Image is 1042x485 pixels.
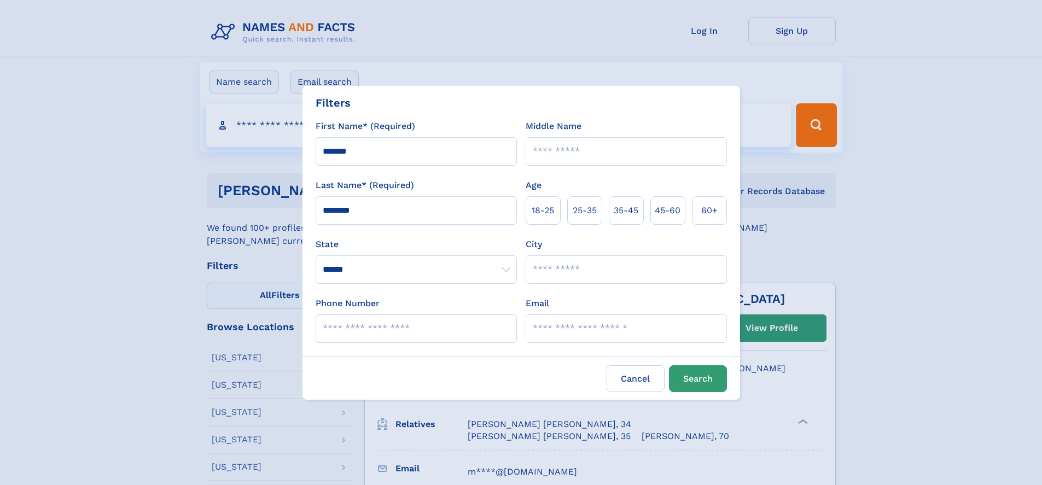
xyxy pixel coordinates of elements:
[316,120,415,133] label: First Name* (Required)
[316,95,351,111] div: Filters
[316,238,517,251] label: State
[614,204,638,217] span: 35‑45
[607,365,665,392] label: Cancel
[526,238,542,251] label: City
[316,297,380,310] label: Phone Number
[532,204,554,217] span: 18‑25
[573,204,597,217] span: 25‑35
[526,179,542,192] label: Age
[701,204,718,217] span: 60+
[526,120,581,133] label: Middle Name
[526,297,549,310] label: Email
[669,365,727,392] button: Search
[316,179,414,192] label: Last Name* (Required)
[655,204,680,217] span: 45‑60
